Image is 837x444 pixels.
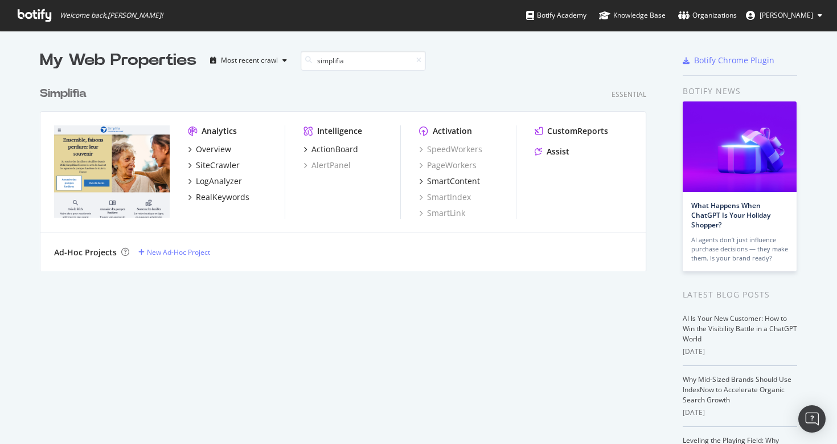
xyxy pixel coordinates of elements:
div: RealKeywords [196,192,249,203]
div: Assist [547,146,569,157]
img: What Happens When ChatGPT Is Your Holiday Shopper? [683,101,797,192]
a: ActionBoard [303,144,358,155]
a: Simplifia [40,85,91,102]
div: Ad-Hoc Projects [54,247,117,258]
a: AlertPanel [303,160,351,171]
a: LogAnalyzer [188,176,242,187]
a: SmartLink [419,207,465,219]
div: Botify Chrome Plugin [694,55,774,66]
a: Overview [188,144,231,155]
a: Botify Chrome Plugin [683,55,774,66]
a: AI Is Your New Customer: How to Win the Visibility Battle in a ChatGPT World [683,313,797,344]
a: RealKeywords [188,192,249,203]
div: [DATE] [683,347,797,357]
a: SiteCrawler [188,160,240,171]
div: Knowledge Base [599,10,666,21]
a: CustomReports [535,125,608,137]
span: Welcome back, [PERSON_NAME] ! [60,11,163,20]
div: Latest Blog Posts [683,288,797,301]
div: SmartContent [427,176,480,187]
a: SmartContent [419,176,480,187]
div: New Ad-Hoc Project [147,247,210,257]
img: simplifia.fr [54,125,170,218]
div: ActionBoard [311,144,358,155]
div: grid [40,72,655,271]
div: Organizations [678,10,737,21]
div: Overview [196,144,231,155]
div: Botify Academy [526,10,586,21]
a: New Ad-Hoc Project [138,247,210,257]
div: Intelligence [317,125,362,137]
div: SiteCrawler [196,160,240,171]
button: Most recent crawl [206,51,292,70]
a: SmartIndex [419,192,471,203]
span: Olivier Job [760,10,813,20]
a: PageWorkers [419,160,477,171]
div: Analytics [202,125,237,137]
input: Search [301,51,426,71]
b: Simplifia [40,88,87,99]
div: CustomReports [547,125,608,137]
div: Open Intercom Messenger [798,405,826,433]
a: SpeedWorkers [419,144,482,155]
div: Most recent crawl [221,57,278,64]
div: Activation [433,125,472,137]
button: [PERSON_NAME] [737,6,831,25]
div: Botify news [683,85,797,97]
div: My Web Properties [40,49,196,72]
a: Assist [535,146,569,157]
div: LogAnalyzer [196,176,242,187]
div: [DATE] [683,408,797,418]
div: AI agents don’t just influence purchase decisions — they make them. Is your brand ready? [691,235,788,263]
div: Essential [612,89,646,99]
a: What Happens When ChatGPT Is Your Holiday Shopper? [691,201,770,230]
a: Why Mid-Sized Brands Should Use IndexNow to Accelerate Organic Search Growth [683,374,791,405]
